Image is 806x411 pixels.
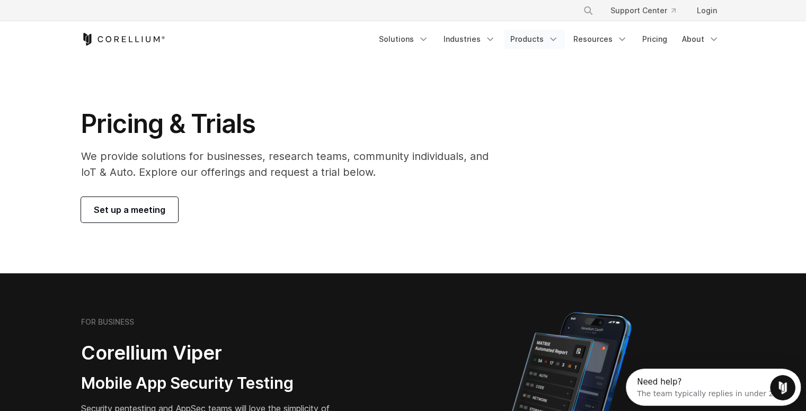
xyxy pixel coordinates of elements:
[81,341,352,365] h2: Corellium Viper
[602,1,684,20] a: Support Center
[579,1,598,20] button: Search
[770,375,795,400] iframe: Intercom live chat
[676,30,725,49] a: About
[11,17,152,29] div: The team typically replies in under 2h
[4,4,183,33] div: Open Intercom Messenger
[81,197,178,222] a: Set up a meeting
[94,203,165,216] span: Set up a meeting
[11,9,152,17] div: Need help?
[570,1,725,20] div: Navigation Menu
[373,30,435,49] a: Solutions
[626,369,801,406] iframe: Intercom live chat discovery launcher
[81,33,165,46] a: Corellium Home
[81,373,352,394] h3: Mobile App Security Testing
[81,108,503,140] h1: Pricing & Trials
[636,30,674,49] a: Pricing
[437,30,502,49] a: Industries
[81,317,134,327] h6: FOR BUSINESS
[373,30,725,49] div: Navigation Menu
[81,148,503,180] p: We provide solutions for businesses, research teams, community individuals, and IoT & Auto. Explo...
[504,30,565,49] a: Products
[688,1,725,20] a: Login
[567,30,634,49] a: Resources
